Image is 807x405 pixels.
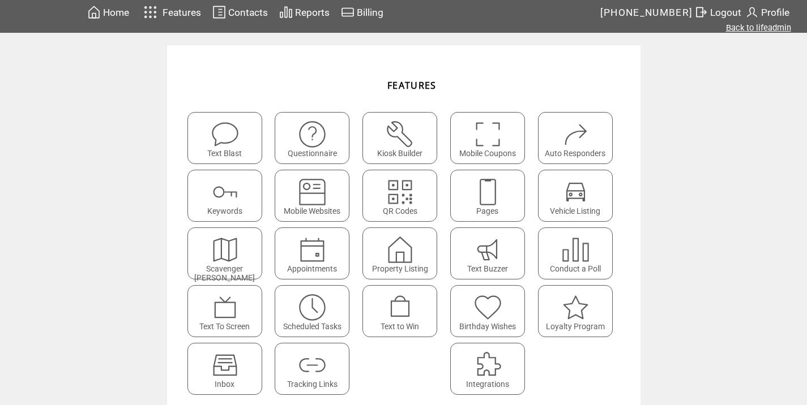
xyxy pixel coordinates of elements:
[450,227,532,279] a: Text Buzzer
[210,292,240,322] img: text-to-screen.svg
[275,285,357,337] a: Scheduled Tasks
[284,206,340,216] span: Mobile Websites
[385,292,415,322] img: text-to-win.svg
[287,264,337,273] span: Appointments
[473,350,503,380] img: integrations.svg
[476,206,498,216] span: Pages
[546,322,605,331] span: Loyalty Program
[215,380,234,389] span: Inbox
[139,1,203,23] a: Features
[561,119,591,149] img: auto-responders.svg
[297,350,327,380] img: links.svg
[187,343,270,395] a: Inbox
[561,292,591,322] img: loyalty-program.svg
[339,3,385,21] a: Billing
[385,235,415,265] img: property-listing.svg
[297,119,327,149] img: questionnaire.svg
[210,350,240,380] img: Inbox.svg
[743,3,791,21] a: Profile
[277,3,331,21] a: Reports
[362,285,445,337] a: Text to Win
[561,177,591,207] img: vehicle-listing.svg
[385,177,415,207] img: qr.svg
[140,3,160,21] img: features.svg
[726,23,791,33] a: Back to lifeadmin
[288,149,337,158] span: Questionnaire
[600,7,693,18] span: [PHONE_NUMBER]
[275,112,357,164] a: Questionnaire
[545,149,605,158] span: Auto Responders
[459,149,516,158] span: Mobile Coupons
[362,227,445,279] a: Property Listing
[387,79,437,92] span: FEATURES
[538,227,620,279] a: Conduct a Poll
[385,119,415,149] img: tool%201.svg
[275,343,357,395] a: Tracking Links
[210,235,240,265] img: scavenger.svg
[279,5,293,19] img: chart.svg
[473,292,503,322] img: birthday-wishes.svg
[473,119,503,149] img: coupons.svg
[228,7,268,18] span: Contacts
[187,227,270,279] a: Scavenger [PERSON_NAME]
[450,343,532,395] a: Integrations
[275,227,357,279] a: Appointments
[187,112,270,164] a: Text Blast
[467,264,508,273] span: Text Buzzer
[538,285,620,337] a: Loyalty Program
[473,177,503,207] img: landing-pages.svg
[211,3,270,21] a: Contacts
[693,3,743,21] a: Logout
[761,7,789,18] span: Profile
[187,285,270,337] a: Text To Screen
[561,235,591,265] img: poll.svg
[103,7,129,18] span: Home
[194,264,255,282] span: Scavenger [PERSON_NAME]
[210,177,240,207] img: keywords.svg
[275,170,357,222] a: Mobile Websites
[538,112,620,164] a: Auto Responders
[362,112,445,164] a: Kiosk Builder
[357,7,383,18] span: Billing
[450,285,532,337] a: Birthday Wishes
[450,112,532,164] a: Mobile Coupons
[459,322,516,331] span: Birthday Wishes
[287,380,338,389] span: Tracking Links
[381,322,419,331] span: Text to Win
[283,322,341,331] span: Scheduled Tasks
[450,170,532,222] a: Pages
[466,380,509,389] span: Integrations
[550,264,601,273] span: Conduct a Poll
[163,7,201,18] span: Features
[372,264,428,273] span: Property Listing
[199,322,250,331] span: Text To Screen
[187,170,270,222] a: Keywords
[710,7,741,18] span: Logout
[297,177,327,207] img: mobile-websites.svg
[297,235,327,265] img: appointments.svg
[212,5,226,19] img: contacts.svg
[210,119,240,149] img: text-blast.svg
[207,149,242,158] span: Text Blast
[87,5,101,19] img: home.svg
[473,235,503,265] img: text-buzzer.svg
[550,206,600,216] span: Vehicle Listing
[362,170,445,222] a: QR Codes
[538,170,620,222] a: Vehicle Listing
[383,206,417,216] span: QR Codes
[297,292,327,322] img: scheduled-tasks.svg
[295,7,330,18] span: Reports
[341,5,355,19] img: creidtcard.svg
[694,5,708,19] img: exit.svg
[207,206,242,216] span: Keywords
[86,3,131,21] a: Home
[745,5,759,19] img: profile.svg
[377,149,422,158] span: Kiosk Builder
